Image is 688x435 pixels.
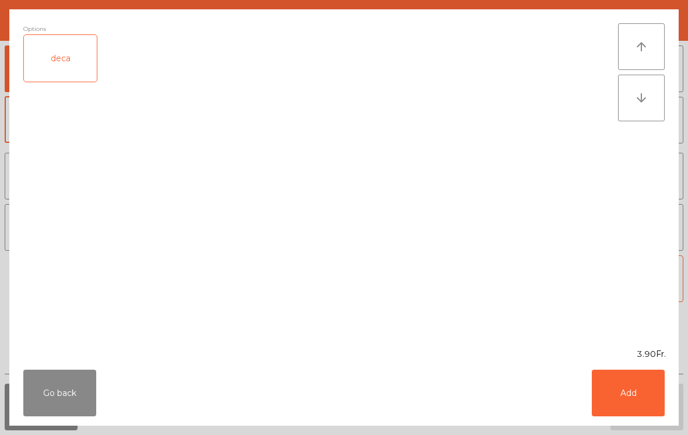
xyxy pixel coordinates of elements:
[23,23,46,34] span: Options
[634,40,648,54] i: arrow_upward
[634,91,648,105] i: arrow_downward
[592,370,665,416] button: Add
[618,23,665,70] button: arrow_upward
[9,348,679,360] div: 3.90Fr.
[618,75,665,121] button: arrow_downward
[23,370,96,416] button: Go back
[24,35,97,82] div: deca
